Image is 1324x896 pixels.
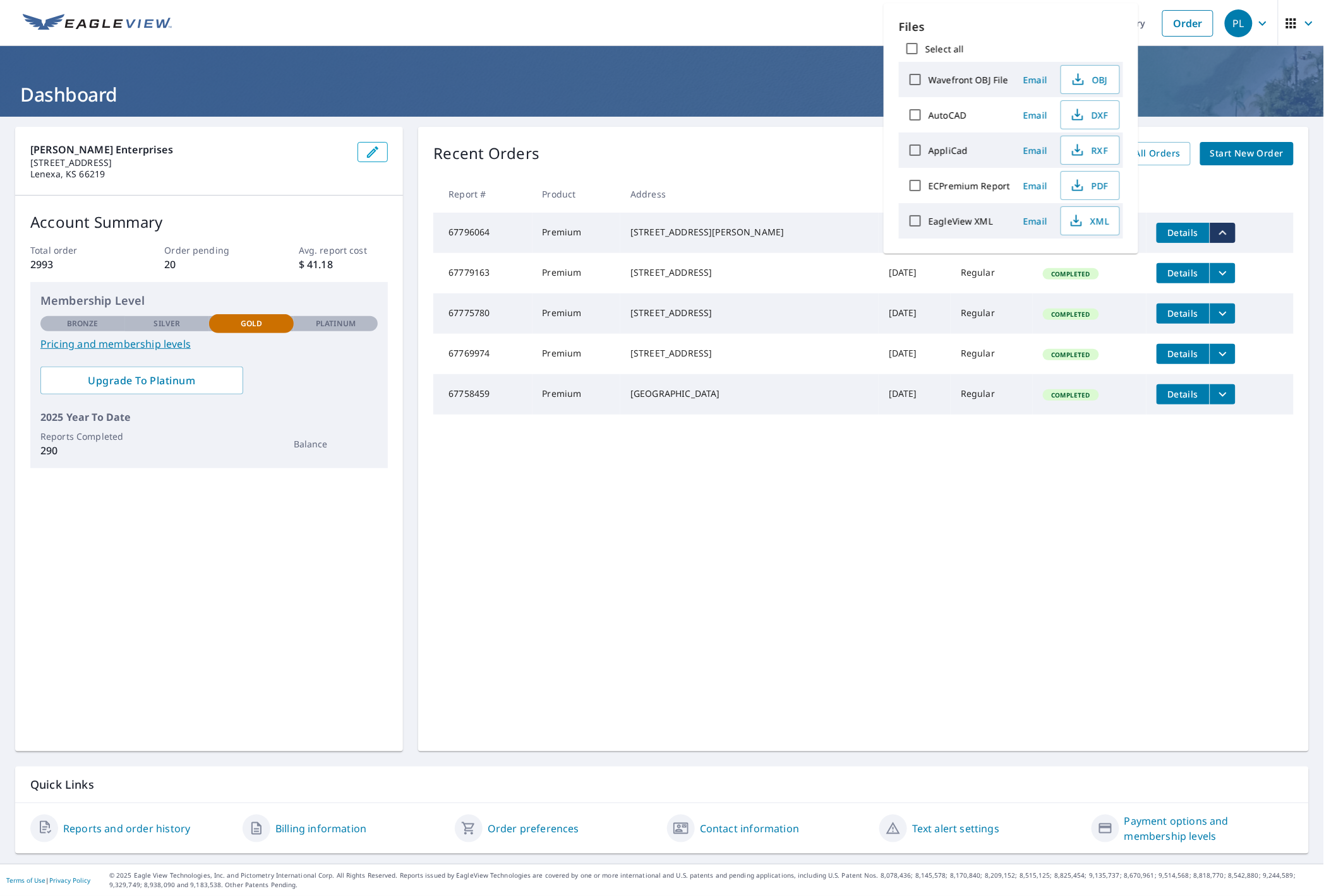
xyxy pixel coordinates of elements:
span: Email [1020,109,1050,121]
label: ECPremium Report [929,180,1010,192]
p: Quick Links [30,777,1294,793]
label: EagleView XML [929,215,993,227]
td: Premium [533,293,621,334]
button: Email [1015,70,1056,90]
p: Silver [154,318,181,329]
button: Email [1015,141,1056,160]
span: Details [1164,388,1202,400]
label: AutoCAD [929,109,966,121]
a: Start New Order [1200,142,1294,165]
h1: Dashboard [15,81,1309,107]
span: View All Orders [1111,146,1181,162]
td: [DATE] [879,213,951,253]
a: Order [1162,10,1213,37]
td: Regular [951,374,1032,415]
span: Details [1164,227,1202,239]
p: Platinum [316,318,356,329]
span: RXF [1069,143,1109,158]
button: XML [1061,206,1120,235]
p: [PERSON_NAME] Enterprises [30,142,347,157]
div: [STREET_ADDRESS] [630,347,869,360]
p: 2993 [30,257,120,272]
span: Completed [1044,350,1098,359]
th: Product [533,175,621,213]
th: Address [620,175,879,213]
td: [DATE] [879,334,951,374]
span: XML [1069,213,1109,228]
a: Contact information [700,821,799,836]
a: Order preferences [488,821,579,836]
td: Regular [951,334,1032,374]
p: © 2025 Eagle View Technologies, Inc. and Pictometry International Corp. All Rights Reserved. Repo... [109,871,1318,890]
button: filesDropdownBtn-67779163 [1210,263,1236,283]
button: filesDropdownBtn-67769974 [1210,344,1236,364]
span: Completed [1044,391,1098,399]
a: Text alert settings [912,821,999,836]
span: Start New Order [1210,146,1284,162]
span: Upgrade To Platinum [51,374,233,387]
span: Details [1164,348,1202,360]
a: Privacy Policy [49,876,90,885]
p: Bronze [67,318,99,329]
label: Wavefront OBJ File [929,74,1008,86]
img: EV Logo [23,14,172,33]
td: Premium [533,213,621,253]
p: Files [899,18,1123,35]
td: 67779163 [433,253,532,293]
span: DXF [1069,107,1109,122]
div: [STREET_ADDRESS] [630,307,869,319]
p: [STREET_ADDRESS] [30,157,347,168]
span: Completed [1044,310,1098,319]
button: RXF [1061,136,1120,165]
p: 290 [40,443,125,458]
button: Email [1015,105,1056,125]
div: PL [1225,9,1253,37]
span: Details [1164,307,1202,319]
td: Premium [533,374,621,415]
button: detailsBtn-67779163 [1157,263,1210,283]
span: Email [1020,74,1050,86]
label: AppliCad [929,144,968,156]
label: Select all [925,43,964,55]
button: filesDropdownBtn-67796064 [1210,223,1236,243]
a: Pricing and membership levels [40,336,378,351]
div: [STREET_ADDRESS] [630,266,869,279]
td: Premium [533,253,621,293]
p: $ 41.18 [299,257,388,272]
td: Regular [951,293,1032,334]
td: Regular [951,253,1032,293]
p: Balance [294,437,378,451]
button: Email [1015,211,1056,231]
span: Email [1020,180,1050,192]
td: [DATE] [879,293,951,334]
td: [DATE] [879,374,951,415]
a: Terms of Use [6,876,45,885]
a: View All Orders [1101,142,1191,165]
span: PDF [1069,178,1109,193]
span: OBJ [1069,72,1109,87]
th: Report # [433,175,532,213]
button: PDF [1061,171,1120,200]
p: Reports Completed [40,430,125,443]
td: 67775780 [433,293,532,334]
td: Premium [533,334,621,374]
p: | [6,876,90,884]
td: 67758459 [433,374,532,415]
button: filesDropdownBtn-67758459 [1210,384,1236,404]
p: Avg. report cost [299,244,388,257]
a: Upgrade To Platinum [40,367,243,394]
a: Billing information [275,821,366,836]
div: [STREET_ADDRESS][PERSON_NAME] [630,226,869,239]
p: Membership Level [40,292,378,309]
p: 20 [164,257,254,272]
button: Email [1015,176,1056,196]
td: 67796064 [433,213,532,253]
button: DXF [1061,100,1120,129]
button: detailsBtn-67775780 [1157,304,1210,324]
button: detailsBtn-67769974 [1157,344,1210,364]
span: Email [1020,144,1050,156]
button: detailsBtn-67796064 [1157,223,1210,243]
p: Order pending [164,244,254,257]
span: Completed [1044,269,1098,278]
th: Date [879,175,951,213]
